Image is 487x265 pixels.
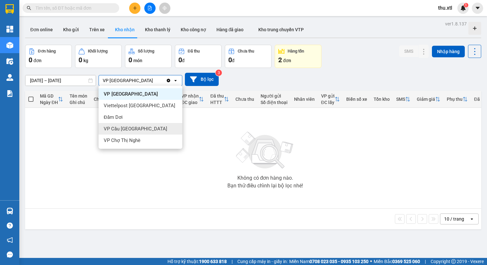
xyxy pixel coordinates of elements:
[159,3,170,14] button: aim
[167,258,227,265] span: Hỗ trợ kỹ thuật:
[392,259,420,264] strong: 0369 525 060
[6,90,13,97] img: solution-icon
[275,45,321,68] button: Hàng tồn2đơn
[70,93,87,99] div: Tên món
[6,208,13,214] img: warehouse-icon
[75,45,122,68] button: Khối lượng0kg
[110,22,140,37] button: Kho nhận
[104,126,167,132] span: VP Cầu [GEOGRAPHIC_DATA]
[278,56,282,64] span: 2
[104,137,140,144] span: VP Chợ Thị Nghè
[33,58,42,63] span: đơn
[6,42,13,49] img: warehouse-icon
[318,91,343,108] th: Toggle SortBy
[25,22,58,37] button: Đơn online
[321,100,335,105] div: ĐC lấy
[175,45,222,68] button: Đã thu0đ
[238,49,254,53] div: Chưa thu
[84,22,110,37] button: Trên xe
[432,46,465,57] button: Nhập hàng
[321,93,335,99] div: VP gửi
[94,97,109,102] div: Chi tiết
[258,27,304,32] span: Kho trung chuyển VTP
[188,49,200,53] div: Đã thu
[178,91,207,108] th: Toggle SortBy
[215,70,222,76] sup: 3
[144,3,156,14] button: file-add
[166,78,171,83] svg: Clear value
[283,58,291,63] span: đơn
[210,93,224,99] div: Đã thu
[228,56,232,64] span: 0
[232,58,234,63] span: đ
[140,22,176,37] button: Kho thanh lý
[396,97,405,102] div: SMS
[88,49,108,53] div: Khối lượng
[79,56,82,64] span: 0
[475,5,481,11] span: caret-down
[6,74,13,81] img: warehouse-icon
[7,237,13,243] span: notification
[27,6,31,10] span: search
[433,4,457,12] span: thu.xtl
[129,3,140,14] button: plus
[162,6,167,10] span: aim
[83,58,88,63] span: kg
[425,258,426,265] span: |
[182,58,185,63] span: đ
[104,91,158,97] span: VP [GEOGRAPHIC_DATA]
[374,258,420,265] span: Miền Bắc
[233,128,297,173] img: svg+xml;base64,PHN2ZyBjbGFzcz0ibGlzdC1wbHVnX19zdmciIHhtbG5zPSJodHRwOi8vd3d3LnczLm9yZy8yMDAwL3N2Zy...
[294,97,315,102] div: Nhân viên
[210,100,224,105] div: HTTT
[465,3,467,7] span: 1
[37,91,66,108] th: Toggle SortBy
[444,91,471,108] th: Toggle SortBy
[103,77,153,84] div: VP [GEOGRAPHIC_DATA]
[447,97,463,102] div: Phụ thu
[29,56,32,64] span: 0
[125,45,172,68] button: Số lượng0món
[173,78,178,83] svg: open
[133,58,142,63] span: món
[225,45,272,68] button: Chưa thu0đ
[133,6,137,10] span: plus
[148,6,152,10] span: file-add
[237,258,288,265] span: Cung cấp máy in - giấy in:
[181,93,199,99] div: VP nhận
[261,100,288,105] div: Số điện thoại
[38,49,56,53] div: Đơn hàng
[310,259,368,264] strong: 0708 023 035 - 0935 103 250
[417,97,435,102] div: Giảm giá
[393,91,414,108] th: Toggle SortBy
[232,258,233,265] span: |
[289,258,368,265] span: Miền Nam
[199,259,227,264] strong: 1900 633 818
[7,251,13,258] span: message
[104,114,123,120] span: Đầm Dơi
[288,49,304,53] div: Hàng tồn
[104,102,175,109] span: Viettelpost [GEOGRAPHIC_DATA]
[178,56,182,64] span: 0
[181,100,199,105] div: ĐC giao
[235,97,254,102] div: Chưa thu
[444,216,464,222] div: 10 / trang
[35,5,111,12] input: Tìm tên, số ĐT hoặc mã đơn
[40,100,58,105] div: Ngày ĐH
[374,97,390,102] div: Tồn kho
[40,93,58,99] div: Mã GD
[261,93,288,99] div: Người gửi
[451,259,456,264] span: copyright
[58,22,84,37] button: Kho gửi
[25,75,96,86] input: Select a date range.
[211,22,249,37] button: Hàng đã giao
[99,86,182,149] ul: Menu
[469,216,474,222] svg: open
[464,3,468,7] sup: 1
[6,26,13,33] img: dashboard-icon
[5,4,14,14] img: logo-vxr
[237,175,293,181] div: Không có đơn hàng nào.
[6,58,13,65] img: warehouse-icon
[346,97,367,102] div: Biển số xe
